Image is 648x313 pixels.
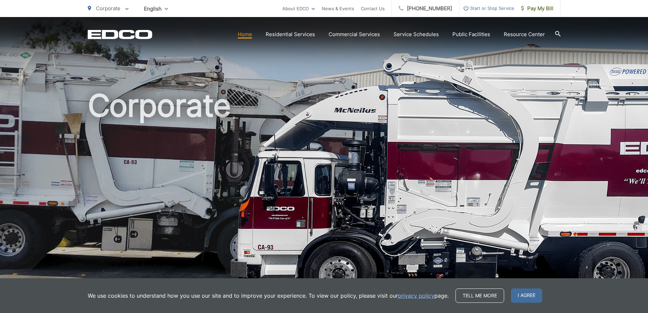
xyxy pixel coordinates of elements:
[452,30,490,38] a: Public Facilities
[282,4,315,13] a: About EDCO
[455,288,504,303] a: Tell me more
[504,30,545,38] a: Resource Center
[139,3,173,15] span: English
[88,30,152,39] a: EDCD logo. Return to the homepage.
[96,5,120,12] span: Corporate
[238,30,252,38] a: Home
[88,292,449,300] p: We use cookies to understand how you use our site and to improve your experience. To view our pol...
[361,4,385,13] a: Contact Us
[521,4,553,13] span: Pay My Bill
[394,30,439,38] a: Service Schedules
[266,30,315,38] a: Residential Services
[329,30,380,38] a: Commercial Services
[322,4,354,13] a: News & Events
[511,288,542,303] span: I agree
[398,292,434,300] a: privacy policy
[88,89,561,304] h1: Corporate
